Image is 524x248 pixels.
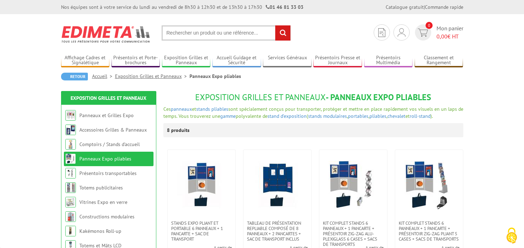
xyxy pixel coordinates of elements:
[65,226,76,236] img: Kakémonos Roll-up
[436,32,463,41] span: € HT
[386,4,424,10] a: Catalogue gratuit
[220,113,236,119] a: gamme
[171,106,192,112] a: panneaux
[426,22,433,29] span: 0
[79,199,127,205] a: Vitrines Expo en verre
[503,227,520,244] img: Cookies (fenêtre modale)
[61,55,110,66] a: Affichage Cadres et Signalétique
[163,93,463,102] h1: - Panneaux Expo pliables
[404,161,454,210] img: Kit complet stands 6 panneaux + 1 pancarte + présentoir zig-zag pliant 5 cases + sacs de transports
[275,25,290,41] input: rechercher
[395,220,463,242] a: Kit complet stands 6 panneaux + 1 pancarte + présentoir zig-zag pliant 5 cases + sacs de transports
[79,213,134,220] a: Constructions modulaires
[436,33,447,40] span: 0,00
[323,220,384,247] span: Kit complet stands 6 panneaux + 1 pancarte + présentoir zig-zag alu-plexiglass 6 cases + sacs de ...
[65,182,76,193] img: Totems publicitaires
[263,55,312,66] a: Services Généraux
[253,161,302,210] img: TABLEAU DE PRÉSENTATION REPLIABLE COMPOSÉ DE 8 panneaux + 2 pancartes + sac de transport inclus
[415,55,463,66] a: Classement et Rangement
[195,92,326,103] span: Exposition Grilles et Panneaux
[348,113,368,119] a: portables
[79,112,134,119] a: Panneaux et Grilles Expo
[65,153,76,164] img: Panneaux Expo pliables
[112,55,160,66] a: Présentoirs et Porte-brochures
[308,113,347,119] a: stands modulaires
[167,123,193,137] p: 8 produits
[177,161,226,210] img: Stands expo pliant et portable 6 panneaux + 1 pancarte + sac de transport
[65,211,76,222] img: Constructions modulaires
[65,197,76,207] img: Vitrines Expo en verre
[212,55,261,66] a: Accueil Guidage et Sécurité
[313,55,362,66] a: Présentoirs Presse et Journaux
[243,220,311,242] a: TABLEAU DE PRÉSENTATION REPLIABLE COMPOSÉ DE 8 panneaux + 2 pancartes + sac de transport inclus
[211,106,228,112] a: pliables
[92,73,115,79] a: Accueil
[398,28,405,37] img: devis rapide
[61,4,303,11] div: Nos équipes sont à votre service du lundi au vendredi de 8h30 à 12h30 et de 13h30 à 17h30
[65,168,76,179] img: Présentoirs transportables
[171,220,232,242] span: Stands expo pliant et portable 6 panneaux + 1 pancarte + sac de transport
[115,73,189,79] a: Exposition Grilles et Panneaux
[79,185,123,191] a: Totems publicitaires
[369,113,386,119] a: pliables
[189,73,241,80] li: Panneaux Expo pliables
[413,24,463,41] a: devis rapide 0 Mon panier 0,00€ HT
[168,220,235,242] a: Stands expo pliant et portable 6 panneaux + 1 pancarte + sac de transport
[79,228,121,234] a: Kakémonos Roll-up
[399,220,459,242] span: Kit complet stands 6 panneaux + 1 pancarte + présentoir zig-zag pliant 5 cases + sacs de transports
[329,161,378,210] img: Kit complet stands 6 panneaux + 1 pancarte + présentoir zig-zag alu-plexiglass 6 cases + sacs de ...
[61,73,88,80] a: Retour
[162,55,211,66] a: Exposition Grilles et Panneaux
[425,4,463,10] a: Commande rapide
[196,106,210,112] a: stands
[418,29,428,37] img: devis rapide
[364,55,413,66] a: Présentoirs Multimédia
[163,106,196,112] span: Ces et
[71,95,146,101] a: Exposition Grilles et Panneaux
[79,141,140,147] a: Comptoirs / Stands d'accueil
[267,113,307,119] a: stand d’exposition
[79,127,147,133] a: Accessoires Grilles & Panneaux
[247,220,308,242] span: TABLEAU DE PRÉSENTATION REPLIABLE COMPOSÉ DE 8 panneaux + 2 pancartes + sac de transport inclus
[65,125,76,135] img: Accessoires Grilles & Panneaux
[319,220,387,247] a: Kit complet stands 6 panneaux + 1 pancarte + présentoir zig-zag alu-plexiglass 6 cases + sacs de ...
[499,224,524,248] button: Cookies (fenêtre modale)
[65,110,76,121] img: Panneaux et Grilles Expo
[386,4,463,11] div: |
[436,24,463,41] span: Mon panier
[79,170,137,176] a: Présentoirs transportables
[307,113,433,119] span: ( , , , et ).
[79,156,131,162] a: Panneaux Expo pliables
[162,25,291,41] input: Rechercher un produit ou une référence...
[387,113,405,119] a: chevalet
[61,21,151,47] img: Edimeta
[410,113,430,119] a: roll-stand
[163,106,463,119] span: sont spécialement conçus pour transporter, protéger et mettre en place rapidement vos visuels en ...
[378,28,385,37] img: devis rapide
[65,139,76,150] img: Comptoirs / Stands d'accueil
[266,4,303,10] strong: 01 46 81 33 03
